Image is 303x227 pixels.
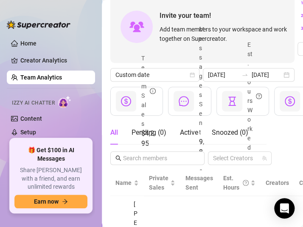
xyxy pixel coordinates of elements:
input: Start date [208,70,238,79]
span: hourglass [227,96,237,106]
span: question-circle [256,40,262,152]
div: Open Intercom Messenger [274,198,295,218]
button: Earn nowarrow-right [14,195,87,208]
span: Private Sales [149,175,168,191]
span: 🎁 Get $100 in AI Messages [14,146,87,163]
a: Team Analytics [20,74,62,81]
a: Content [20,115,42,122]
span: Share [PERSON_NAME] with a friend, and earn unlimited rewards [14,166,87,191]
span: info-circle [150,54,156,128]
a: Creator Analytics [20,54,88,67]
span: Messages Sent [185,175,213,191]
span: Active [180,128,198,136]
span: Custom date [115,68,194,81]
span: Snoozed ( 0 ) [212,128,248,136]
span: arrow-right [62,199,68,204]
span: Messages Sent [199,26,204,136]
span: dollar-circle [121,96,131,106]
span: swap-right [241,71,248,78]
a: Home [20,40,36,47]
span: question-circle [243,173,249,192]
div: All [110,128,118,138]
div: Est. Hours [223,173,249,192]
span: message [179,96,189,106]
th: Creators [261,170,294,196]
span: Earn now [34,198,59,205]
div: Est. Hours Worked [247,40,262,152]
span: Invite your team! [160,10,297,21]
span: Izzy AI Chatter [12,99,55,107]
span: to [241,71,248,78]
span: search [115,155,121,161]
a: Setup [20,129,36,136]
span: team [262,156,267,161]
th: Name [110,170,144,196]
div: Team Sales [141,54,156,128]
span: calendar [190,72,195,77]
div: Pending ( 0 ) [132,128,166,138]
span: Name [115,178,132,187]
span: Add team members to your workspace and work together on Supercreator. [160,25,294,43]
img: logo-BBDzfeDw.svg [7,20,70,29]
span: dollar-circle [285,96,295,106]
img: AI Chatter [58,96,71,108]
input: End date [252,70,282,79]
input: Search members [123,153,193,163]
